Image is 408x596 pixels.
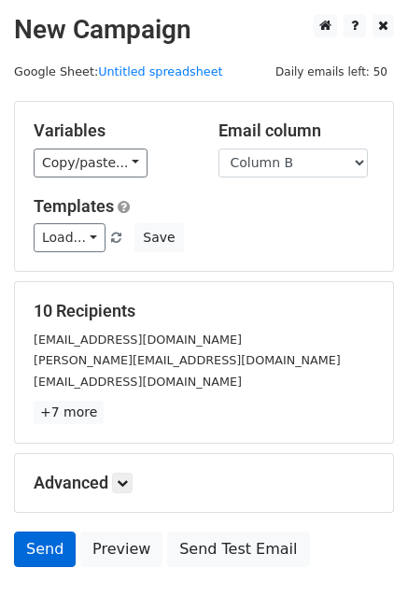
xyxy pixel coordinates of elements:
h5: Email column [218,121,375,141]
small: [PERSON_NAME][EMAIL_ADDRESS][DOMAIN_NAME] [34,353,341,367]
h2: New Campaign [14,14,394,46]
a: Load... [34,223,106,252]
a: +7 more [34,401,104,424]
h5: Variables [34,121,190,141]
small: Google Sheet: [14,64,223,78]
a: Copy/paste... [34,149,148,177]
span: Daily emails left: 50 [269,62,394,82]
iframe: Chat Widget [315,506,408,596]
button: Save [134,223,183,252]
h5: Advanced [34,473,374,493]
small: [EMAIL_ADDRESS][DOMAIN_NAME] [34,375,242,389]
a: Send [14,532,76,567]
a: Untitled spreadsheet [98,64,222,78]
a: Daily emails left: 50 [269,64,394,78]
a: Send Test Email [167,532,309,567]
h5: 10 Recipients [34,301,374,321]
small: [EMAIL_ADDRESS][DOMAIN_NAME] [34,333,242,347]
a: Preview [80,532,162,567]
a: Templates [34,196,114,216]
